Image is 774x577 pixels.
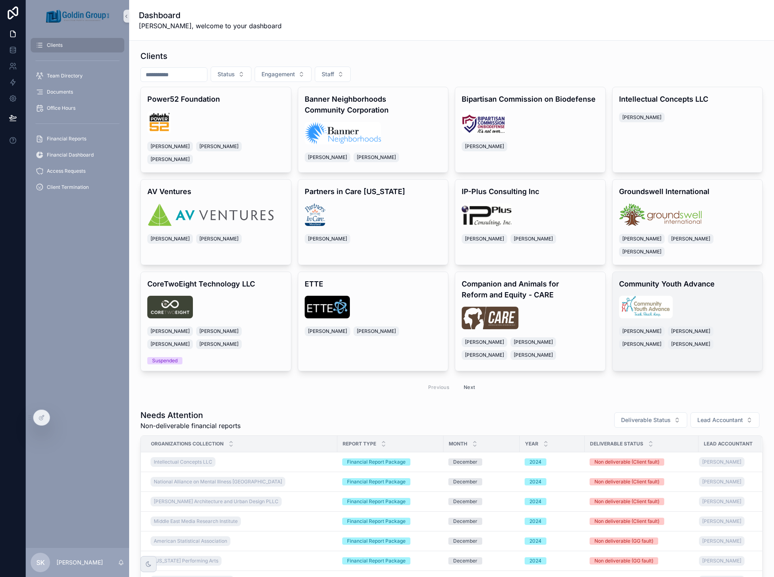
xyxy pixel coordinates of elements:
a: Community Youth Advancelogo-CYA-final-landscape-w-tagline-website-padded.jpg[PERSON_NAME][PERSON_... [612,272,763,371]
a: [US_STATE] Performing Arts [151,556,222,566]
span: [PERSON_NAME] [151,143,190,150]
div: 2024 [529,537,542,545]
a: Intellectual Concepts LLC [151,456,333,468]
span: Financial Reports [47,136,86,142]
span: [PERSON_NAME] [357,154,396,161]
span: Non-deliverable financial reports [140,421,241,431]
img: logo.png [305,122,381,144]
span: [PERSON_NAME] [622,236,661,242]
a: Client Termination [31,180,124,194]
span: Month [449,441,467,447]
a: [PERSON_NAME] Architecture and Urban Design PLLC [151,495,333,508]
div: 2024 [529,518,542,525]
a: December [448,537,515,545]
div: 2024 [529,478,542,485]
div: Non deliverable (Client fault) [594,458,659,466]
h1: Needs Attention [140,410,241,421]
a: [PERSON_NAME] [699,477,745,487]
a: Partners in Care [US_STATE]logo.png[PERSON_NAME] [298,179,449,265]
a: 2024 [525,498,580,505]
div: 2024 [529,498,542,505]
div: Financial Report Package [347,458,406,466]
a: Non deliverable (Client fault) [590,458,694,466]
a: Financial Report Package [342,498,439,505]
a: Middle East Media Research Institute [151,515,333,528]
h4: Intellectual Concepts LLC [619,94,756,105]
span: [PERSON_NAME] [308,236,347,242]
a: Groundswell Internationallogo.png[PERSON_NAME][PERSON_NAME][PERSON_NAME] [612,179,763,265]
button: Select Button [255,67,312,82]
h4: Companion and Animals for Reform and Equity - CARE [462,278,599,300]
img: logo.png [147,111,171,134]
a: [PERSON_NAME] [699,457,745,467]
span: Intellectual Concepts LLC [154,459,212,465]
div: Financial Report Package [347,537,406,545]
span: [PERSON_NAME] [671,341,710,347]
img: logo.png [619,203,702,226]
a: Financial Reports [31,132,124,146]
button: Select Button [315,67,351,82]
h1: Clients [140,50,167,62]
button: Select Button [614,412,687,428]
button: Select Button [690,412,759,428]
img: logo.png [305,203,325,226]
div: December [453,498,477,505]
span: [PERSON_NAME] [308,154,347,161]
span: [PERSON_NAME] [308,328,347,334]
span: [PERSON_NAME] [514,236,553,242]
span: [PERSON_NAME] [151,328,190,334]
a: [PERSON_NAME] [699,535,752,548]
span: Staff [322,70,334,78]
span: [PERSON_NAME] [702,518,741,525]
span: [PERSON_NAME] [514,339,553,345]
a: Intellectual Concepts LLC [151,457,215,467]
div: December [453,537,477,545]
a: Documents [31,85,124,99]
span: [PERSON_NAME] [199,341,238,347]
a: ETTElogo.png[PERSON_NAME][PERSON_NAME] [298,272,449,371]
img: logo-CYA-final-landscape-w-tagline-website-padded.jpg [619,296,673,318]
a: Financial Report Package [342,537,439,545]
span: [PERSON_NAME] [465,236,504,242]
div: Financial Report Package [347,498,406,505]
span: [PERSON_NAME], welcome to your dashboard [139,21,282,31]
span: [PERSON_NAME] [151,236,190,242]
span: Office Hours [47,105,75,111]
a: IP-Plus Consulting Inclogo.jpg[PERSON_NAME][PERSON_NAME] [455,179,606,265]
span: Deliverable Status [621,416,671,424]
h4: Partners in Care [US_STATE] [305,186,442,197]
div: Financial Report Package [347,478,406,485]
h4: AV Ventures [147,186,284,197]
a: [PERSON_NAME] [699,556,745,566]
span: SK [36,558,45,567]
span: [PERSON_NAME] [357,328,396,334]
a: CoreTwoEight Technology LLClogo.jpg[PERSON_NAME][PERSON_NAME][PERSON_NAME][PERSON_NAME]Suspended [140,272,291,371]
span: Middle East Media Research Institute [154,518,238,525]
span: [PERSON_NAME] [702,479,741,485]
h4: ETTE [305,278,442,289]
span: [PERSON_NAME] [622,341,661,347]
h4: Bipartisan Commission on Biodefense [462,94,599,105]
div: 2024 [529,458,542,466]
a: AV Ventureslogo.png[PERSON_NAME][PERSON_NAME] [140,179,291,265]
span: National Alliance on Mental Illness [GEOGRAPHIC_DATA] [154,479,282,485]
button: Select Button [211,67,251,82]
a: [PERSON_NAME] [699,516,745,526]
a: [PERSON_NAME] [699,536,745,546]
a: Power52 Foundationlogo.png[PERSON_NAME][PERSON_NAME][PERSON_NAME] [140,87,291,173]
h4: IP-Plus Consulting Inc [462,186,599,197]
span: [PERSON_NAME] [622,328,661,334]
a: 2024 [525,458,580,466]
img: logo.jpg [462,111,505,134]
a: December [448,478,515,485]
h4: Power52 Foundation [147,94,284,105]
img: logo.png [305,296,350,318]
div: December [453,557,477,564]
span: [PERSON_NAME] [151,156,190,163]
span: Deliverable Status [590,441,643,447]
a: Non deliverable (Client fault) [590,478,694,485]
div: Suspended [152,357,178,364]
a: [PERSON_NAME] [699,456,752,468]
div: 2024 [529,557,542,564]
div: Non deliverable (Client fault) [594,478,659,485]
